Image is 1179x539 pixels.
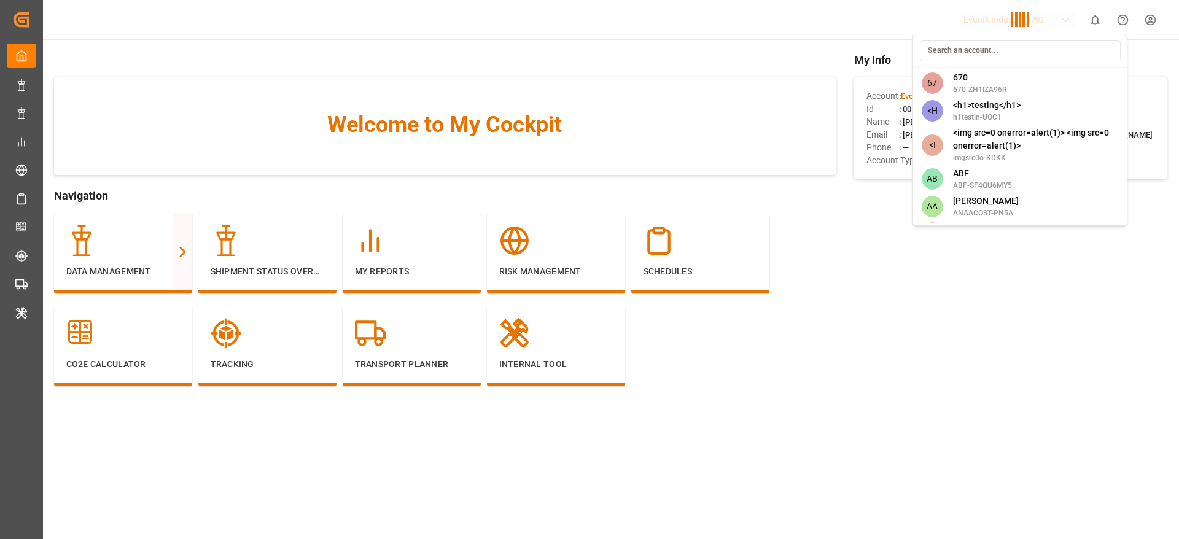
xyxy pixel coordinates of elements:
[899,104,980,114] span: : 0011t000013eqN2AAI
[866,115,899,128] span: Name
[899,130,1153,139] span: : [PERSON_NAME][DOMAIN_NAME][EMAIL_ADDRESS][DOMAIN_NAME]
[854,52,1167,68] span: My Info
[499,265,613,278] p: Risk Management
[866,103,899,115] span: Id
[355,358,469,371] p: Transport Planner
[79,108,811,141] span: Welcome to My Cockpit
[866,141,899,154] span: Phone
[66,265,180,278] p: Data Management
[499,358,613,371] p: Internal Tool
[899,143,909,152] span: : —
[644,265,757,278] p: Schedules
[54,187,836,204] span: Navigation
[355,265,469,278] p: My Reports
[866,128,899,141] span: Email
[1109,6,1137,34] button: Help Center
[899,117,963,126] span: : [PERSON_NAME]
[901,91,974,101] span: Evonik Industries AG
[920,40,1121,61] input: Search an account...
[211,358,324,371] p: Tracking
[899,91,974,101] span: :
[1081,6,1109,34] button: show 0 new notifications
[866,154,919,167] span: Account Type
[866,90,899,103] span: Account
[211,265,324,278] p: Shipment Status Overview
[66,358,180,371] p: CO2e Calculator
